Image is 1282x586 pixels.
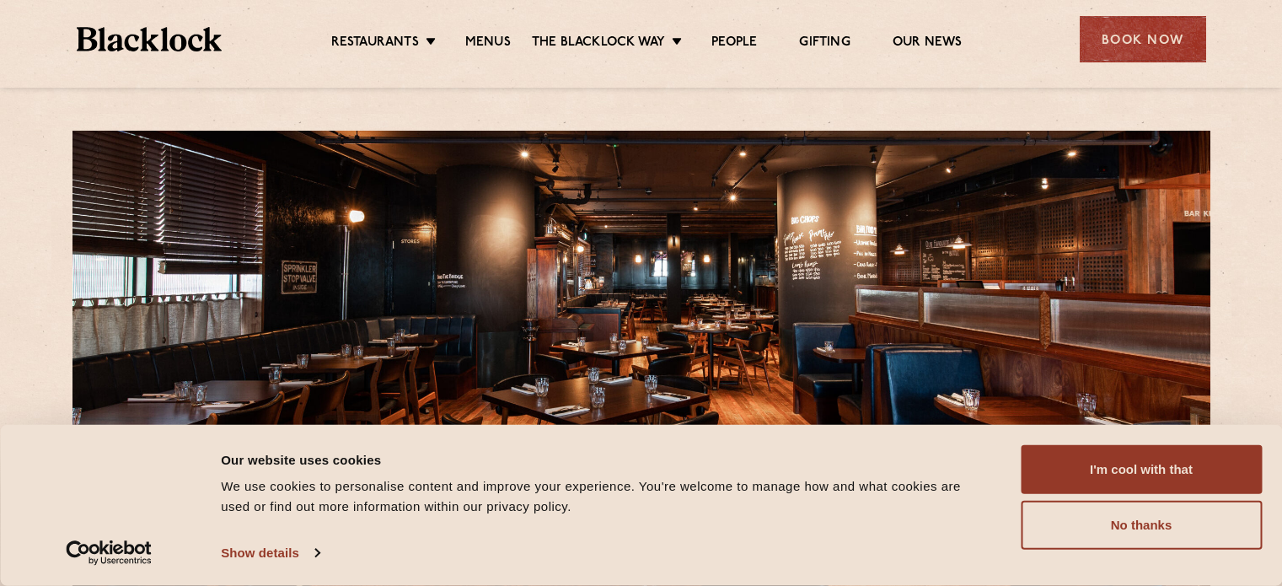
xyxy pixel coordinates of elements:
[1080,16,1206,62] div: Book Now
[799,35,850,53] a: Gifting
[1021,501,1262,550] button: No thanks
[1021,445,1262,494] button: I'm cool with that
[331,35,419,53] a: Restaurants
[532,35,665,53] a: The Blacklock Way
[221,540,319,566] a: Show details
[893,35,963,53] a: Our News
[221,449,983,470] div: Our website uses cookies
[711,35,757,53] a: People
[77,27,223,51] img: BL_Textured_Logo-footer-cropped.svg
[221,476,983,517] div: We use cookies to personalise content and improve your experience. You're welcome to manage how a...
[35,540,183,566] a: Usercentrics Cookiebot - opens in a new window
[465,35,511,53] a: Menus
